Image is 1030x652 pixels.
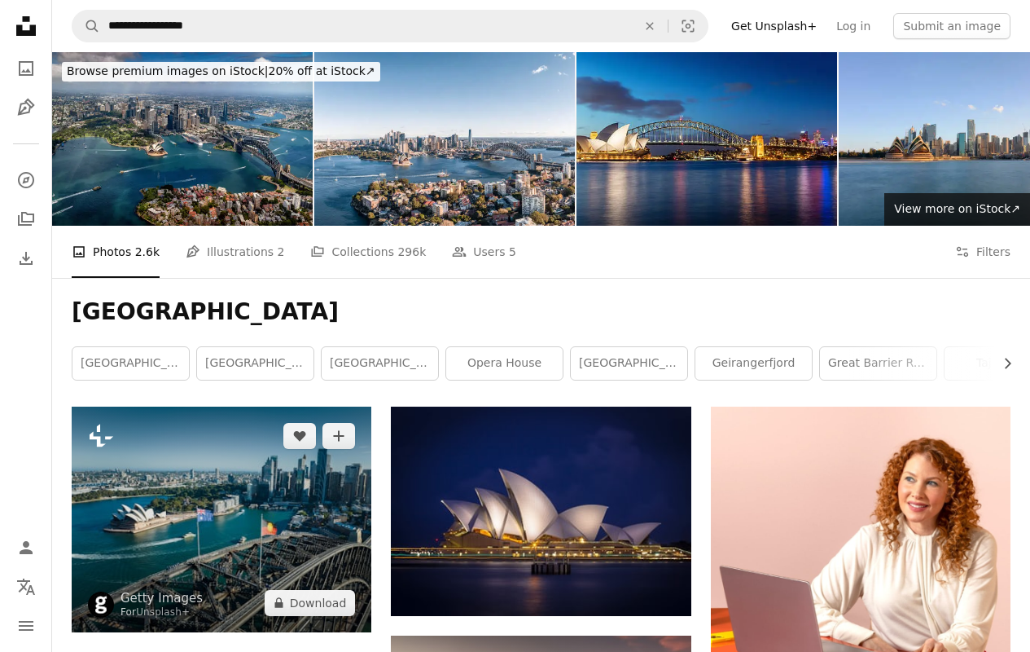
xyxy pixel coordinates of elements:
[121,606,203,619] div: For
[72,347,189,380] a: [GEOGRAPHIC_DATA]
[10,610,42,642] button: Menu
[721,13,826,39] a: Get Unsplash+
[10,10,42,46] a: Home — Unsplash
[826,13,880,39] a: Log in
[820,347,936,380] a: great barrier reef
[10,164,42,196] a: Explore
[632,11,668,42] button: Clear
[955,226,1010,278] button: Filters
[10,52,42,85] a: Photos
[893,13,1010,39] button: Submit an image
[452,226,516,278] a: Users 5
[894,202,1020,215] span: View more on iStock ↗
[67,64,268,77] span: Browse premium images on iStock |
[52,52,390,91] a: Browse premium images on iStock|20% off at iStock↗
[314,52,575,226] img: Aerial Drone View Of The Sydney Skyline With Harbour Bridge And Kirribilli Suburb.
[72,512,371,526] a: An aerial view of the Sydney shoreline with the iconic Sydney Opera House and Sydney Harbour Brid...
[397,243,426,261] span: 296k
[884,193,1030,226] a: View more on iStock↗
[322,423,355,449] button: Add to Collection
[197,347,313,380] a: [GEOGRAPHIC_DATA]
[391,504,690,518] a: Opera House, Sydney Australia
[310,226,426,278] a: Collections 296k
[136,606,190,618] a: Unsplash+
[121,590,203,606] a: Getty Images
[10,531,42,564] a: Log in / Sign up
[88,592,114,618] img: Go to Getty Images's profile
[571,347,687,380] a: [GEOGRAPHIC_DATA]
[322,347,438,380] a: [GEOGRAPHIC_DATA]
[72,10,708,42] form: Find visuals sitewide
[186,226,284,278] a: Illustrations 2
[695,347,812,380] a: geirangerfjord
[67,64,375,77] span: 20% off at iStock ↗
[668,11,708,42] button: Visual search
[72,297,1010,327] h1: [GEOGRAPHIC_DATA]
[52,52,313,226] img: Drone shot of the beautiful Sydney Harbor
[283,423,316,449] button: Like
[993,347,1010,380] button: scroll list to the right
[278,243,285,261] span: 2
[72,11,100,42] button: Search Unsplash
[509,243,516,261] span: 5
[72,407,371,632] img: An aerial view of the Sydney shoreline with the iconic Sydney Opera House and Sydney Harbour Brid...
[10,570,42,603] button: Language
[10,91,42,124] a: Illustrations
[446,347,563,380] a: opera house
[576,52,837,226] img: Sydney Skyline at Night
[391,407,690,616] img: Opera House, Sydney Australia
[10,203,42,236] a: Collections
[265,590,356,616] button: Download
[10,242,42,275] a: Download History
